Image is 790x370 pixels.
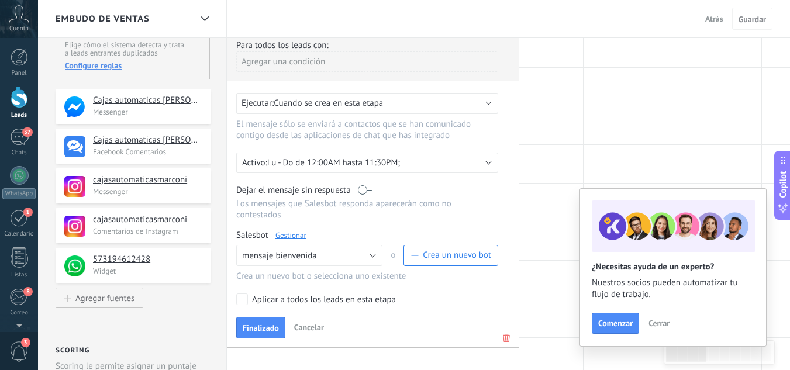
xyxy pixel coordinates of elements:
[64,255,85,276] img: logo_min.png
[236,198,498,220] p: Los mensajes que Salesbot responda aparecerán como no contestados
[93,134,202,146] h4: Cajas automaticas [PERSON_NAME].
[701,10,728,27] button: Atrás
[2,149,36,157] div: Chats
[2,112,36,119] div: Leads
[739,15,766,23] span: Guardar
[236,230,498,241] div: Salesbot
[23,208,33,217] span: 1
[93,266,204,276] p: Widget
[236,317,285,339] button: Finalizado
[65,41,200,57] p: Elige cómo el sistema detecta y trata a leads entrantes duplicados
[56,288,143,308] button: Agregar fuentes
[294,322,324,333] span: Cancelar
[23,287,33,296] span: 8
[93,107,204,117] p: Messenger
[236,119,487,141] p: El mensaje sólo se enviará a contactos que se han comunicado contigo desde las aplicaciones de ch...
[592,313,639,334] button: Comenzar
[275,230,306,240] a: Gestionar
[236,271,498,282] div: Crea un nuevo bot o selecciona uno existente
[648,319,670,327] span: Cerrar
[93,174,202,186] h4: cajasautomaticasmarconi
[236,245,382,266] button: mensaje bienvenida
[423,250,491,261] span: Crea un nuevo bot
[242,98,274,109] span: Ejecutar:
[75,293,134,303] div: Agregar fuentes
[598,319,633,327] span: Comenzar
[243,324,279,332] span: Finalizado
[195,8,215,30] div: Embudo de ventas
[93,95,202,106] h4: Cajas automaticas [PERSON_NAME].
[93,147,204,157] p: Facebook Comentarios
[2,309,36,317] div: Correo
[93,226,204,236] p: Comentarios de Instagram
[236,185,351,196] span: Dejar el mensaje sin respuesta
[592,261,754,272] h2: ¿Necesitas ayuda de un experto?
[65,60,200,71] div: Configure reglas
[274,98,383,109] span: Cuando se crea en esta etapa
[236,51,498,72] div: Agregar una condición
[592,277,754,300] span: Nuestros socios pueden automatizar tu flujo de trabajo.
[2,271,36,279] div: Listas
[56,346,89,355] h2: Scoring
[56,13,150,25] span: Embudo de ventas
[2,70,36,77] div: Panel
[9,25,29,33] span: Cuenta
[93,186,204,196] p: Messenger
[93,254,202,265] h4: 573194612428
[242,157,267,168] span: Activo:
[252,294,396,306] div: Aplicar a todos los leads en esta etapa
[705,13,723,24] span: Atrás
[732,8,772,30] button: Guardar
[643,314,675,332] button: Cerrar
[267,157,472,168] p: Lu - Do de 12:00AM hasta 11:30PM;
[22,127,32,137] span: 37
[777,171,789,198] span: Copilot
[289,319,329,336] button: Cancelar
[403,245,498,266] button: Crea un nuevo bot
[382,245,403,266] span: o
[236,40,510,51] div: Para todos los leads con:
[242,250,317,261] span: mensaje bienvenida
[21,338,30,347] span: 3
[2,188,36,199] div: WhatsApp
[2,230,36,238] div: Calendario
[93,214,202,226] h4: cajasautomaticasmarconi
